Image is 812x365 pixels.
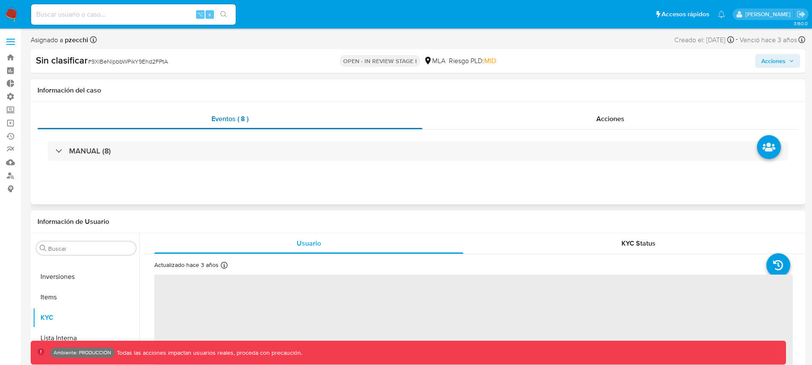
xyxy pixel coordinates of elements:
[484,56,496,66] span: MID
[596,114,624,124] span: Acciones
[48,141,788,161] div: MANUAL (8)
[38,86,798,95] h1: Información del caso
[115,349,302,357] p: Todas las acciones impactan usuarios reales, proceda con precaución.
[31,35,88,45] span: Asignado a
[63,35,88,45] b: pzecchi
[755,54,800,68] button: Acciones
[54,351,111,354] p: Ambiente: PRODUCCIÓN
[48,245,133,252] input: Buscar
[88,57,168,66] span: # 9XlBeNlpbbWPikY9Ehd2FPtA
[69,146,111,156] h3: MANUAL (8)
[31,9,236,20] input: Buscar usuario o caso...
[33,307,139,328] button: KYC
[662,10,709,19] span: Accesos rápidos
[297,238,321,248] span: Usuario
[154,261,219,269] p: Actualizado hace 3 años
[197,10,203,18] span: ⌥
[36,53,88,67] b: Sin clasificar
[761,54,786,68] span: Acciones
[208,10,211,18] span: s
[33,267,139,287] button: Inversiones
[40,245,46,252] button: Buscar
[340,55,420,67] p: OPEN - IN REVIEW STAGE I
[718,11,725,18] a: Notificaciones
[740,35,797,45] span: Venció hace 3 años
[449,56,496,66] span: Riesgo PLD:
[746,10,794,18] p: pio.zecchi@mercadolibre.com
[797,10,806,19] a: Salir
[424,56,445,66] div: MLA
[215,9,232,20] button: search-icon
[38,217,109,226] h1: Información de Usuario
[33,287,139,307] button: Items
[621,238,656,248] span: KYC Status
[211,114,249,124] span: Eventos ( 8 )
[674,34,734,46] div: Creado el: [DATE]
[736,34,738,46] span: -
[33,328,139,348] button: Lista Interna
